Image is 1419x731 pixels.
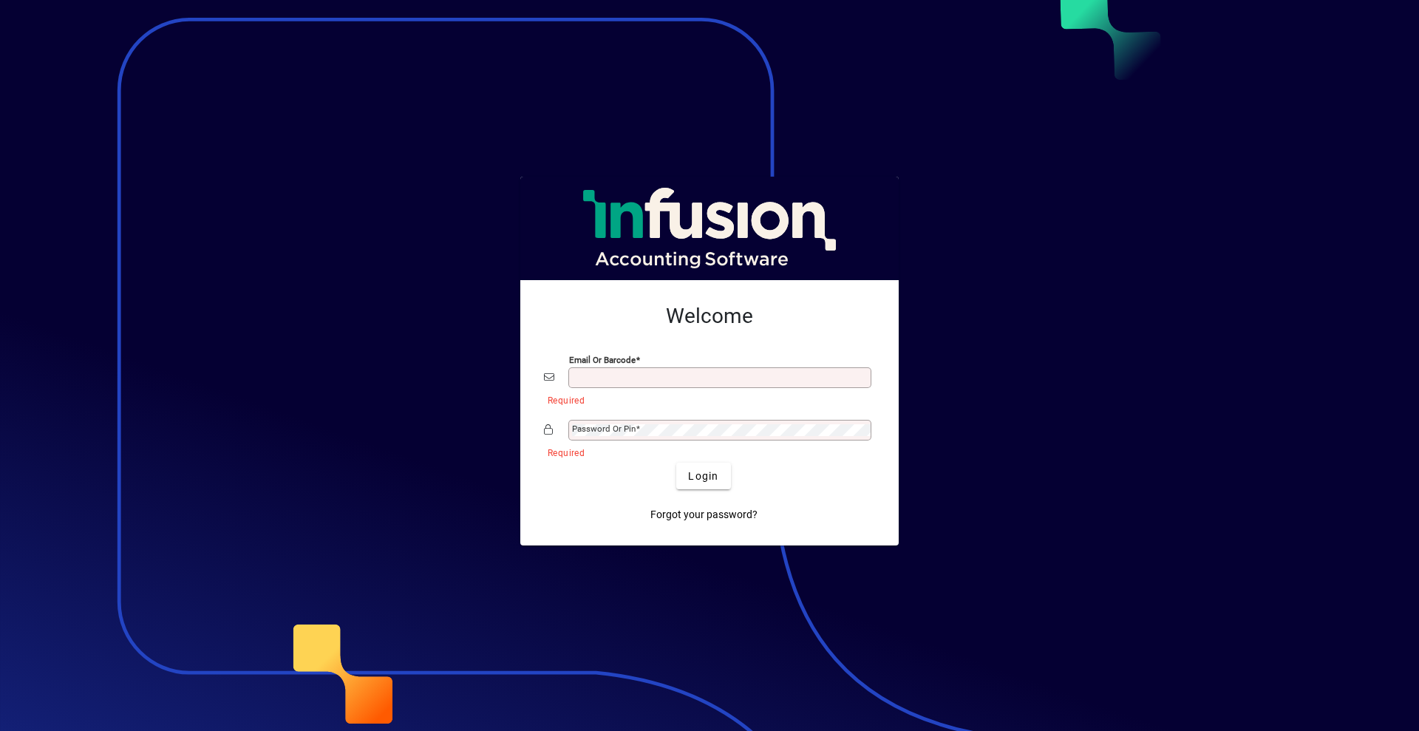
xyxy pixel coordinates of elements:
mat-label: Email or Barcode [569,355,636,365]
mat-label: Password or Pin [572,424,636,434]
mat-error: Required [548,392,863,407]
button: Login [676,463,730,489]
a: Forgot your password? [644,501,763,528]
h2: Welcome [544,304,875,329]
span: Login [688,469,718,484]
mat-error: Required [548,444,863,460]
span: Forgot your password? [650,507,758,523]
